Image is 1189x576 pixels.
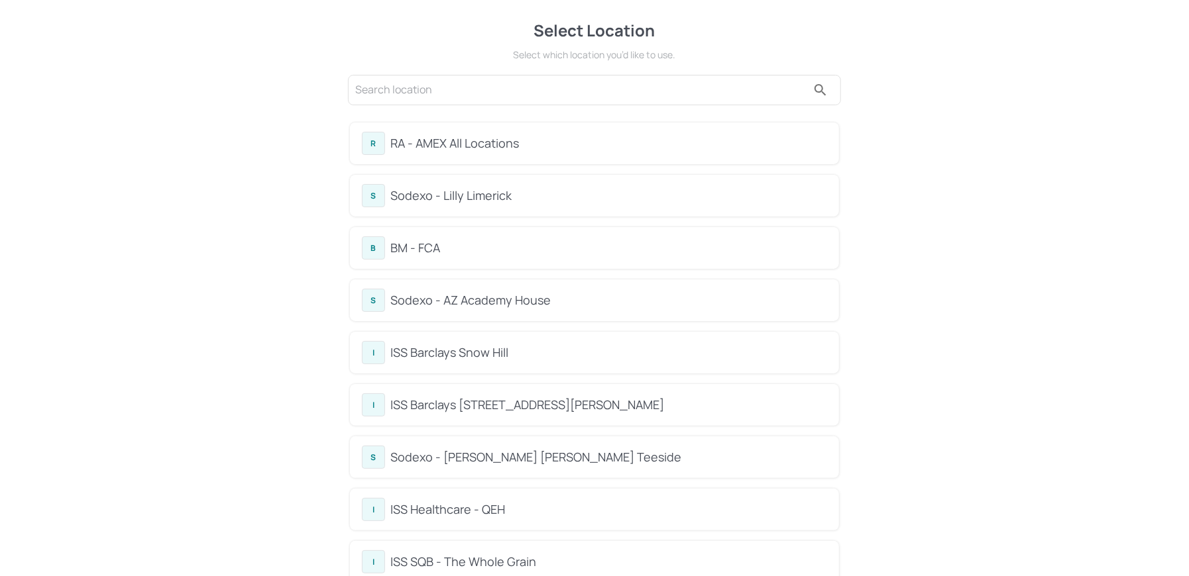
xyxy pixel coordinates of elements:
div: I [362,341,385,364]
div: S [362,446,385,469]
div: BM - FCA [390,239,827,257]
div: S [362,184,385,207]
div: Sodexo - [PERSON_NAME] [PERSON_NAME] Teeside [390,448,827,466]
div: RA - AMEX All Locations [390,134,827,152]
div: ISS SQB - The Whole Grain [390,553,827,571]
div: I [362,498,385,521]
div: Sodexo - AZ Academy House [390,291,827,309]
div: ISS Barclays [STREET_ADDRESS][PERSON_NAME] [390,396,827,414]
input: Search location [355,79,807,101]
div: R [362,132,385,155]
button: search [807,77,834,103]
div: Select which location you’d like to use. [346,48,843,62]
div: S [362,289,385,312]
div: ISS Healthcare - QEH [390,501,827,518]
div: B [362,236,385,260]
div: ISS Barclays Snow Hill [390,344,827,361]
div: I [362,550,385,573]
div: Sodexo - Lilly Limerick [390,187,827,205]
div: Select Location [346,19,843,42]
div: I [362,393,385,416]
